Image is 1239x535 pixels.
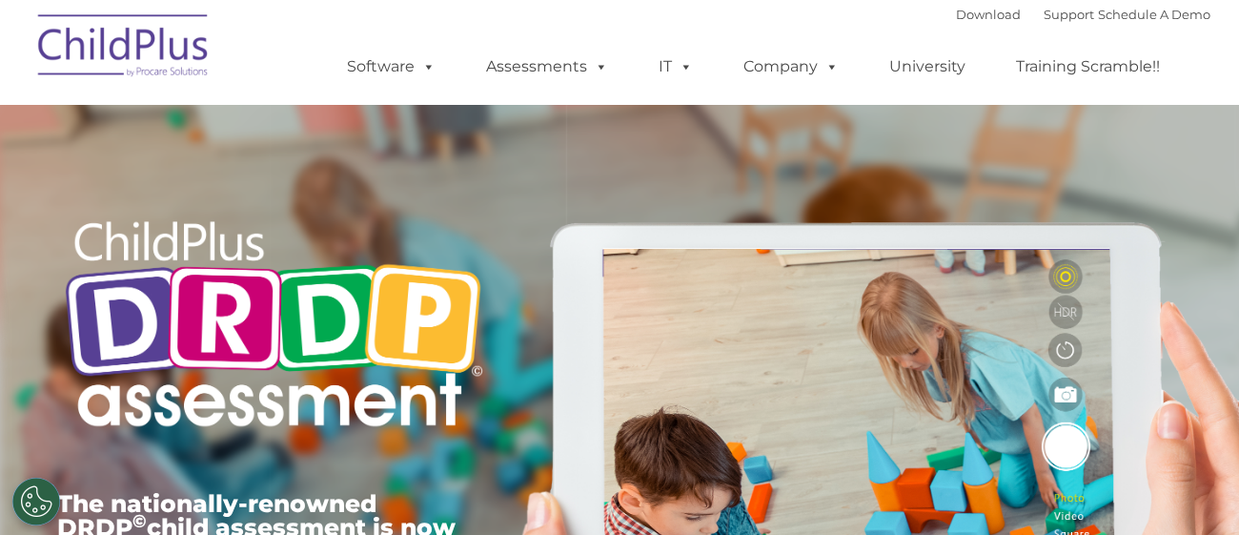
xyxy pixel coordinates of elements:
[1098,7,1210,22] a: Schedule A Demo
[724,48,858,86] a: Company
[12,478,60,525] button: Cookies Settings
[132,510,147,532] sup: ©
[956,7,1021,22] a: Download
[57,195,490,459] img: Copyright - DRDP Logo Light
[328,48,455,86] a: Software
[1044,7,1094,22] a: Support
[870,48,985,86] a: University
[640,48,712,86] a: IT
[956,7,1210,22] font: |
[997,48,1179,86] a: Training Scramble!!
[467,48,627,86] a: Assessments
[29,1,219,96] img: ChildPlus by Procare Solutions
